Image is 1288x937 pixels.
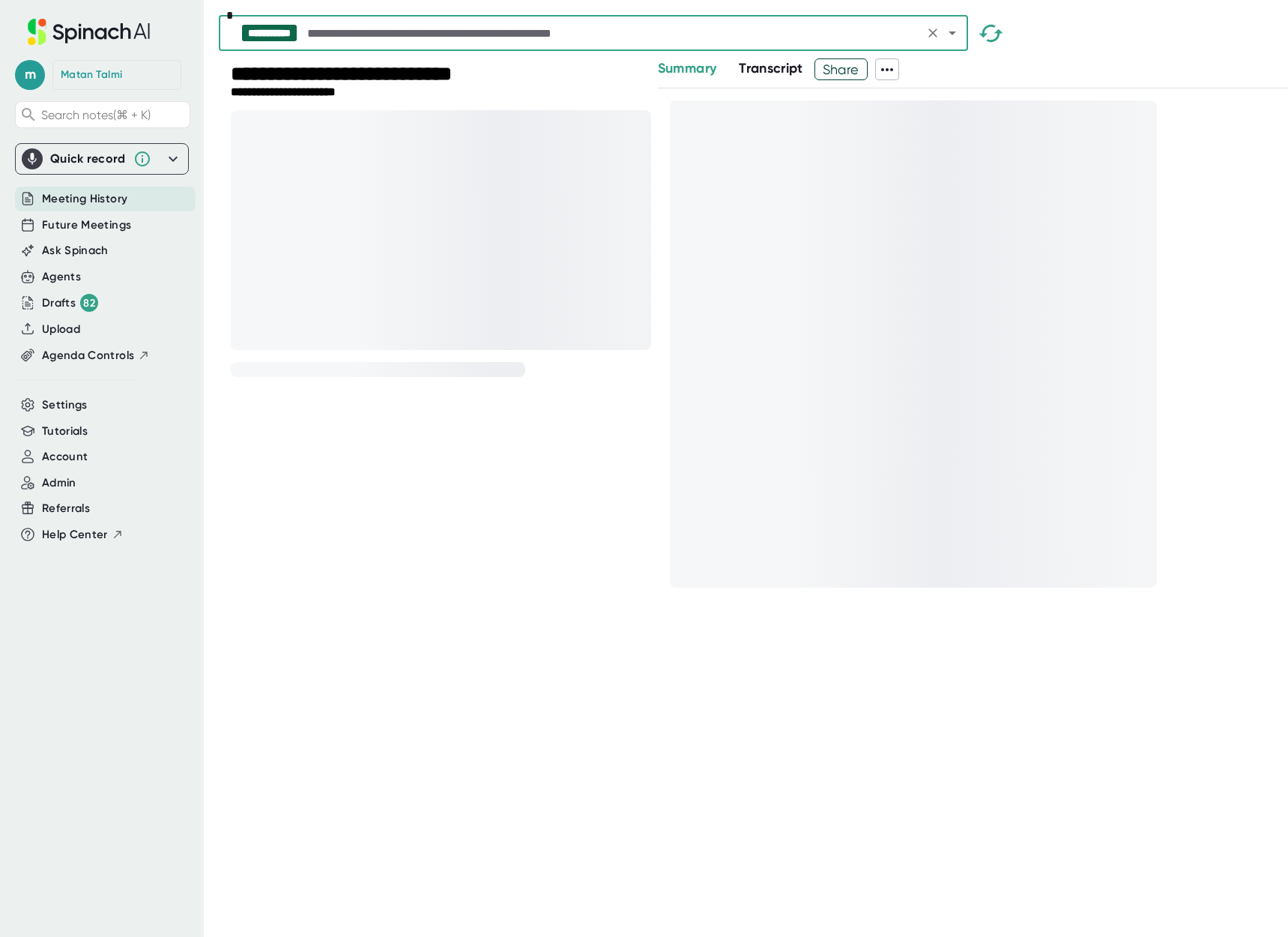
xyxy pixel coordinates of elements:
span: Search notes (⌘ + K) [41,108,151,122]
button: Ask Spinach [42,242,109,259]
span: Share [815,56,867,82]
span: Agenda Controls [42,347,134,364]
button: Upload [42,321,80,338]
button: Drafts 82 [42,294,98,312]
span: Summary [658,60,716,76]
div: Drafts [42,294,98,312]
button: Agents [42,268,81,286]
button: Help Center [42,526,124,543]
span: m [15,60,45,90]
button: Admin [42,474,76,492]
button: Tutorials [42,423,88,440]
span: Transcript [739,60,803,76]
div: Quick record [22,144,182,174]
div: 82 [80,294,98,312]
button: Open [942,22,963,43]
button: Settings [42,397,88,414]
span: Help Center [42,526,108,543]
button: Account [42,448,88,466]
button: Transcript [739,58,803,79]
button: Share [814,58,868,80]
button: Agenda Controls [42,347,150,364]
button: Future Meetings [42,217,131,234]
button: Meeting History [42,190,127,208]
div: Matan Talmi [61,68,122,82]
div: Quick record [50,151,126,166]
button: Summary [658,58,716,79]
button: Clear [922,22,943,43]
button: Referrals [42,500,90,517]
